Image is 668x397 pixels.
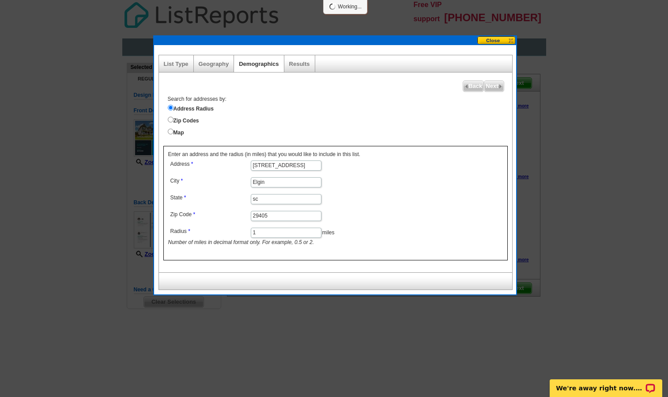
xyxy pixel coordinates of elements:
label: Radius [170,228,250,235]
input: Map [168,129,174,134]
label: Zip Code [170,211,250,218]
a: Next [484,80,504,92]
iframe: LiveChat chat widget [544,369,668,397]
div: Search for addresses by: [163,95,512,137]
input: Address Radius [168,105,174,111]
label: Zip Codes [168,115,512,125]
a: List Type [164,61,189,67]
div: Enter an address and the radius (in miles) that you would like to include in this list. [163,146,508,260]
i: Number of miles in decimal format only. For example, 0.5 or 2. [168,239,314,245]
a: Results [289,61,310,67]
span: Back [463,81,483,92]
label: Address [170,160,250,168]
img: button-next-arrow-gray.png [498,84,502,88]
img: loading... [329,3,336,10]
dd: miles [168,225,403,246]
a: Back [463,80,484,92]
a: Demographics [239,61,279,67]
img: button-prev-arrow-gray.png [464,84,468,88]
label: Address Radius [168,103,512,113]
label: Map [168,127,512,137]
label: State [170,194,250,202]
a: Geography [199,61,229,67]
span: Next [484,81,503,92]
label: City [170,177,250,185]
input: Zip Codes [168,117,174,122]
